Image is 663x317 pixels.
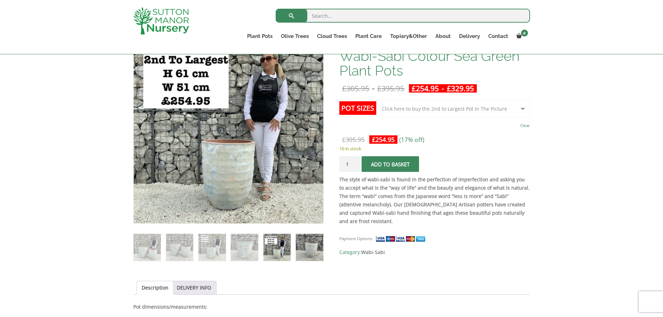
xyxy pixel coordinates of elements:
img: The Ninh Binh Wabi-Sabi Colour Sea Green Plant Pots - Image 3 [198,234,226,261]
img: The Ninh Binh Wabi-Sabi Colour Sea Green Plant Pots - Image 4 [231,234,258,261]
a: Description [142,281,168,294]
bdi: 329.95 [447,84,474,93]
bdi: 305.95 [342,84,369,93]
label: Pot Sizes [339,101,376,115]
strong: Pot dimensions/measurements: [133,303,207,310]
a: DELIVERY INFO [177,281,211,294]
img: The Ninh Binh Wabi-Sabi Colour Sea Green Plant Pots - Image 5 [263,234,291,261]
img: The Ninh Binh Wabi-Sabi Colour Sea Green Plant Pots [134,234,161,261]
button: Add to basket [362,156,419,172]
span: £ [372,135,376,144]
strong: The style of wabi-sabi is found in the perfection of imperfection and asking you to accept what i... [339,176,530,224]
input: Product quantity [339,156,360,172]
span: (17% off) [399,135,424,144]
bdi: 395.95 [377,84,404,93]
input: Search... [276,9,530,23]
ins: - [409,84,477,93]
a: Clear options [520,121,530,130]
img: logo [133,7,189,34]
a: Plant Pots [243,31,277,41]
span: £ [447,84,451,93]
span: £ [342,135,346,144]
a: Plant Care [351,31,386,41]
a: 0 [512,31,530,41]
span: £ [342,84,346,93]
a: Wabi-Sabi [361,249,385,255]
small: Payment Options: [339,236,373,241]
img: The Ninh Binh Wabi-Sabi Colour Sea Green Plant Pots - Image 2 [166,234,194,261]
p: 10 in stock [339,144,530,153]
span: £ [377,84,381,93]
bdi: 305.95 [342,135,365,144]
a: Delivery [455,31,484,41]
span: Category: [339,248,530,256]
a: About [431,31,455,41]
bdi: 254.95 [412,84,439,93]
a: Olive Trees [277,31,313,41]
img: payment supported [376,235,428,243]
span: 0 [521,30,528,37]
del: - [339,84,407,93]
a: Topiary&Other [386,31,431,41]
a: Cloud Trees [313,31,351,41]
bdi: 254.95 [372,135,395,144]
span: £ [412,84,416,93]
h1: The Ninh [PERSON_NAME] Wabi-Sabi Colour Sea Green Plant Pots [339,34,530,78]
a: Contact [484,31,512,41]
img: The Ninh Binh Wabi-Sabi Colour Sea Green Plant Pots - Image 6 [296,234,323,261]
